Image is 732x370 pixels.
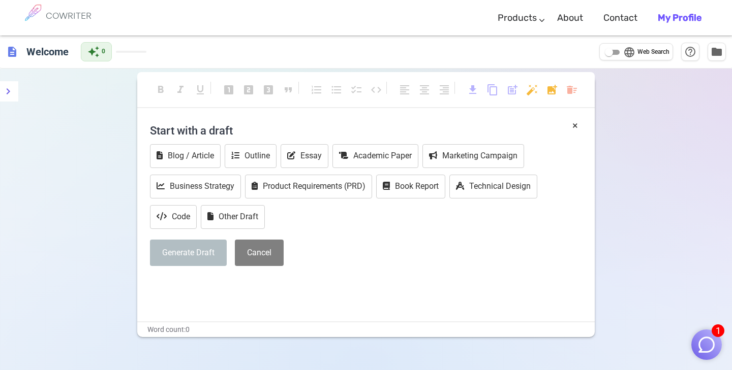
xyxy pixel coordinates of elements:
span: looks_3 [262,84,274,96]
button: Product Requirements (PRD) [245,175,372,198]
span: format_italic [174,84,187,96]
span: download [467,84,479,96]
button: Essay [281,144,328,168]
button: Outline [225,144,277,168]
h4: Start with a draft [150,118,582,143]
h6: COWRITER [46,11,91,20]
button: 1 [691,329,722,360]
button: × [572,118,578,133]
span: format_list_numbered [311,84,323,96]
span: looks_two [242,84,255,96]
button: Code [150,205,197,229]
span: add_photo_alternate [546,84,558,96]
button: Business Strategy [150,175,241,198]
button: Generate Draft [150,240,227,266]
button: Book Report [376,175,445,198]
a: Products [498,3,537,33]
span: format_quote [282,84,294,96]
span: delete_sweep [566,84,578,96]
a: My Profile [658,3,701,33]
button: Academic Paper [332,144,418,168]
span: auto_fix_high [526,84,538,96]
span: format_underlined [194,84,206,96]
button: Marketing Campaign [422,144,524,168]
button: Help & Shortcuts [681,43,699,61]
span: Web Search [637,47,669,57]
span: code [370,84,382,96]
span: 0 [102,47,105,57]
span: auto_awesome [87,46,100,58]
span: language [623,46,635,58]
button: Cancel [235,240,284,266]
h6: Click to edit title [22,42,73,62]
button: Manage Documents [708,43,726,61]
span: folder [711,46,723,58]
img: Close chat [697,335,716,354]
span: format_list_bulleted [330,84,343,96]
span: format_align_center [418,84,431,96]
a: Contact [603,3,637,33]
span: format_bold [155,84,167,96]
span: post_add [506,84,518,96]
span: looks_one [223,84,235,96]
span: format_align_left [399,84,411,96]
span: checklist [350,84,362,96]
span: content_copy [486,84,499,96]
div: Word count: 0 [137,322,595,337]
a: About [557,3,583,33]
span: 1 [712,324,724,337]
span: description [6,46,18,58]
button: Technical Design [449,175,537,198]
button: Blog / Article [150,144,221,168]
span: format_align_right [438,84,450,96]
span: help_outline [684,46,696,58]
button: Other Draft [201,205,265,229]
b: My Profile [658,12,701,23]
